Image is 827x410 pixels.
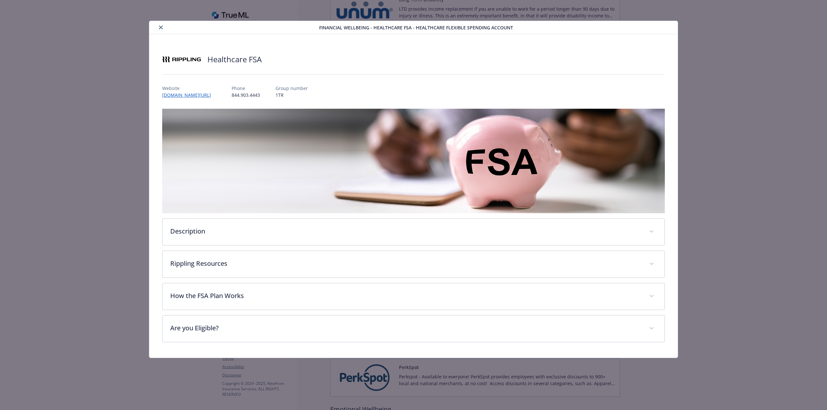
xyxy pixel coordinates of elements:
div: How the FSA Plan Works [162,283,665,310]
p: How the FSA Plan Works [170,291,641,301]
img: banner [162,109,665,213]
a: [DOMAIN_NAME][URL] [162,92,216,98]
div: Description [162,219,665,245]
div: Are you Eligible? [162,315,665,342]
p: Group number [276,85,308,92]
button: close [157,24,165,31]
p: Phone [232,85,260,92]
span: Financial Wellbeing - Healthcare FSA - Healthcare Flexible Spending Account [319,24,513,31]
div: details for plan Financial Wellbeing - Healthcare FSA - Healthcare Flexible Spending Account [83,21,744,358]
p: 1TR [276,92,308,98]
p: 844.903.4443 [232,92,260,98]
p: Description [170,226,641,236]
h2: Healthcare FSA [207,54,262,65]
p: Rippling Resources [170,259,641,268]
p: Are you Eligible? [170,323,641,333]
div: Rippling Resources [162,251,665,277]
img: Rippling [162,50,201,69]
p: Website [162,85,216,92]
